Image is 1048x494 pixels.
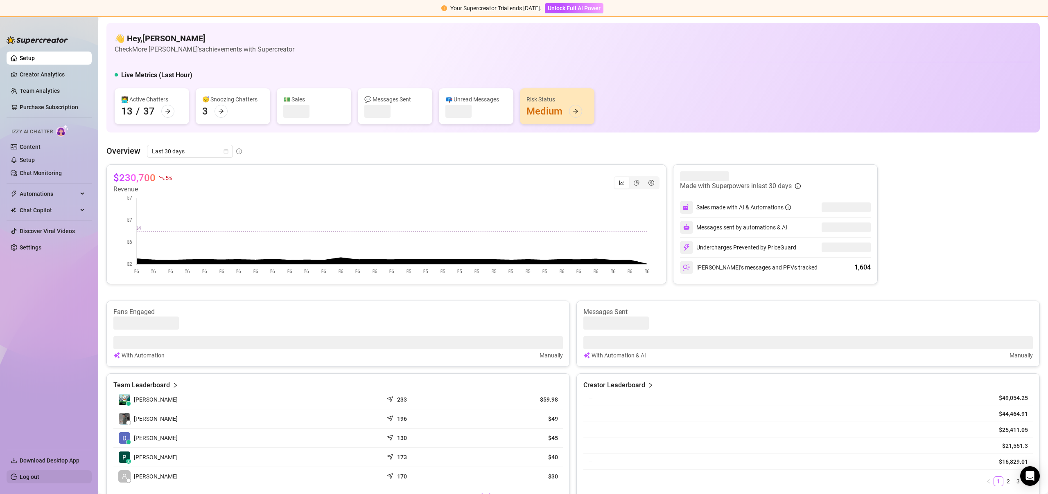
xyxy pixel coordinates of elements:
[387,413,395,422] span: send
[545,5,603,11] a: Unlock Full AI Power
[1003,476,1013,486] li: 2
[984,476,994,486] li: Previous Page
[20,228,75,234] a: Discover Viral Videos
[143,105,155,118] div: 37
[113,308,563,317] article: Fans Engaged
[1010,351,1033,360] article: Manually
[994,476,1003,486] li: 1
[20,457,79,464] span: Download Desktop App
[134,472,178,481] span: [PERSON_NAME]
[397,415,407,423] article: 196
[397,434,407,442] article: 130
[680,181,792,191] article: Made with Superpowers in last 30 days
[680,261,818,274] div: [PERSON_NAME]’s messages and PPVs tracked
[648,180,654,186] span: dollar-circle
[20,244,41,251] a: Settings
[680,241,796,254] div: Undercharges Prevented by PriceGuard
[126,459,131,464] div: z
[7,36,68,44] img: logo-BBDzfeDw.svg
[115,44,294,54] article: Check More [PERSON_NAME]'s achievements with Supercreator
[583,380,645,390] article: Creator Leaderboard
[1020,466,1040,486] div: Open Intercom Messenger
[119,413,130,424] img: Don Saguinsin
[648,380,653,390] span: right
[20,68,85,81] a: Creator Analytics
[202,95,264,104] div: 😴 Snoozing Chatters
[683,224,690,231] img: svg%3e
[545,3,603,13] button: Unlock Full AI Power
[20,88,60,94] a: Team Analytics
[11,191,17,197] span: thunderbolt
[113,184,172,194] article: Revenue
[134,453,178,462] span: [PERSON_NAME]
[991,442,1028,450] article: $21,551.3
[121,70,192,80] h5: Live Metrics (Last Hour)
[592,351,646,360] article: With Automation & AI
[119,394,130,405] img: Denise Carrillo
[991,426,1028,434] article: $25,411.05
[526,95,588,104] div: Risk Status
[20,187,78,200] span: Automations
[683,244,690,251] img: svg%3e
[583,308,1033,317] article: Messages Sent
[795,183,801,189] span: info-circle
[134,395,178,404] span: [PERSON_NAME]
[450,5,542,11] span: Your Supercreator Trial ends [DATE].
[478,472,558,481] article: $30
[113,171,156,184] article: $230,700
[236,148,242,154] span: info-circle
[20,157,35,163] a: Setup
[122,351,165,360] article: With Automation
[445,95,507,104] div: 📪 Unread Messages
[172,380,178,390] span: right
[991,394,1028,402] article: $49,054.25
[165,174,172,182] span: 5 %
[397,472,407,481] article: 170
[397,453,407,461] article: 173
[11,207,16,213] img: Chat Copilot
[20,170,62,176] a: Chat Monitoring
[991,410,1028,418] article: $44,464.91
[121,105,133,118] div: 13
[441,5,447,11] span: exclamation-circle
[11,128,53,136] span: Izzy AI Chatter
[583,351,590,360] img: svg%3e
[159,175,165,181] span: fall
[548,5,601,11] span: Unlock Full AI Power
[994,477,1003,486] a: 1
[202,105,208,118] div: 3
[113,351,120,360] img: svg%3e
[680,221,787,234] div: Messages sent by automations & AI
[478,434,558,442] article: $45
[634,180,639,186] span: pie-chart
[224,149,228,154] span: calendar
[588,425,981,434] div: —
[20,474,39,480] a: Log out
[218,108,224,114] span: arrow-right
[20,55,35,61] a: Setup
[619,180,625,186] span: line-chart
[20,101,85,114] a: Purchase Subscription
[152,145,228,157] span: Last 30 days
[540,351,563,360] article: Manually
[696,203,791,212] div: Sales made with AI & Automations
[478,415,558,423] article: $49
[134,414,178,423] span: [PERSON_NAME]
[387,433,395,441] span: send
[588,393,981,402] div: —
[115,33,294,44] h4: 👋 Hey, [PERSON_NAME]
[283,95,345,104] div: 💵 Sales
[614,176,660,189] div: segmented control
[1004,477,1013,486] a: 2
[785,204,791,210] span: info-circle
[165,108,171,114] span: arrow-right
[387,394,395,402] span: send
[121,95,183,104] div: 👩‍💻 Active Chatters
[56,125,69,137] img: AI Chatter
[364,95,426,104] div: 💬 Messages Sent
[122,474,127,479] span: user
[854,263,871,272] div: 1,604
[478,453,558,461] article: $40
[573,108,578,114] span: arrow-right
[113,380,170,390] article: Team Leaderboard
